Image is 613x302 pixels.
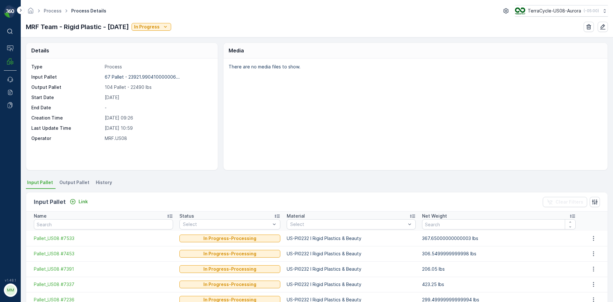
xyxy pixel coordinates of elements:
button: In Progress [132,23,171,31]
td: US-PI0232 I Rigid Plastics & Beauty [284,261,419,277]
p: Last Update Time [31,125,102,131]
div: MM [5,285,16,295]
p: In Progress [134,24,160,30]
button: In Progress-Processing [179,281,281,288]
p: - [105,105,211,111]
p: There are no media files to show. [229,64,601,70]
button: In Progress-Processing [179,265,281,273]
p: Output Pallet [31,84,102,90]
p: Input Pallet [31,74,102,80]
p: Media [229,47,244,54]
button: Clear Filters [543,197,587,207]
p: 67 Pallet - 23921.990410000006... [105,74,180,80]
a: Process [44,8,62,13]
button: In Progress-Processing [179,235,281,242]
input: Search [34,219,173,229]
img: image_ci7OI47.png [515,7,525,14]
p: MRF.US08 [105,135,211,142]
span: v 1.48.1 [4,278,17,282]
p: ( -05:00 ) [584,8,599,13]
p: Select [183,221,271,228]
td: US-PI0232 I Rigid Plastics & Beauty [284,246,419,261]
p: Link [79,198,88,205]
td: 367.65000000000003 lbs [419,231,579,246]
p: Status [179,213,194,219]
p: In Progress-Processing [203,281,256,288]
p: In Progress-Processing [203,266,256,272]
p: [DATE] 09:26 [105,115,211,121]
p: 104 Pallet - 22490 lbs [105,84,211,90]
input: Search [422,219,576,229]
button: In Progress-Processing [179,250,281,258]
td: 423.25 lbs [419,277,579,292]
a: Pallet_US08 #7337 [34,281,173,288]
p: [DATE] 10:59 [105,125,211,131]
a: Homepage [27,10,34,15]
p: Type [31,64,102,70]
p: Start Date [31,94,102,101]
button: TerraCycle-US08-Aurora(-05:00) [515,5,608,17]
span: Process Details [70,8,108,14]
p: In Progress-Processing [203,235,256,242]
p: End Date [31,105,102,111]
p: Creation Time [31,115,102,121]
td: US-PI0232 I Rigid Plastics & Beauty [284,231,419,246]
p: Material [287,213,305,219]
button: Link [67,198,90,205]
p: Input Pallet [34,197,66,206]
p: Select [290,221,405,228]
p: Clear Filters [556,199,583,205]
span: History [96,179,112,186]
p: Operator [31,135,102,142]
button: MM [4,283,17,297]
p: MRF Team - Rigid Plastic - [DATE] [26,22,129,32]
p: [DATE] [105,94,211,101]
a: Pallet_US08 #7391 [34,266,173,272]
p: Details [31,47,49,54]
p: Name [34,213,47,219]
span: Output Pallet [59,179,89,186]
td: US-PI0232 I Rigid Plastics & Beauty [284,277,419,292]
p: Process [105,64,211,70]
a: Pallet_US08 #7533 [34,235,173,242]
p: In Progress-Processing [203,251,256,257]
span: Input Pallet [27,179,53,186]
td: 306.5499999999998 lbs [419,246,579,261]
a: Pallet_US08 #7453 [34,251,173,257]
img: logo [4,5,17,18]
p: TerraCycle-US08-Aurora [528,8,581,14]
td: 206.05 lbs [419,261,579,277]
p: Net Weight [422,213,447,219]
